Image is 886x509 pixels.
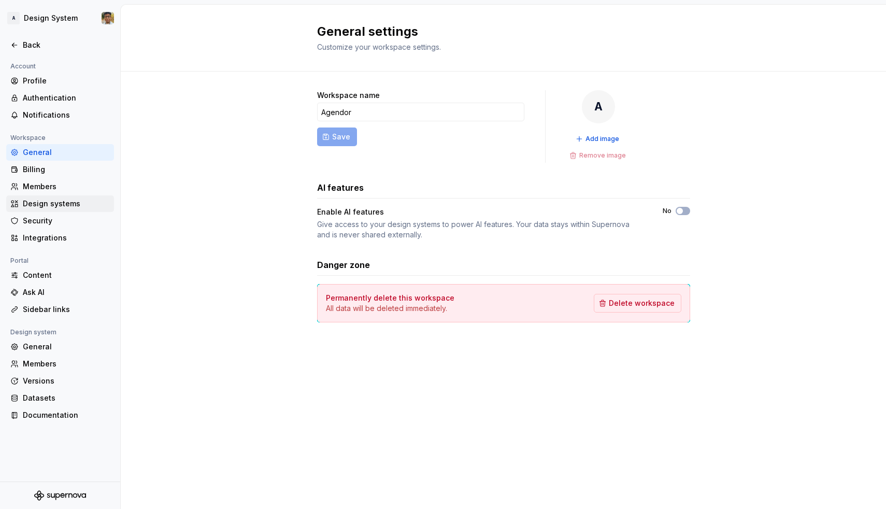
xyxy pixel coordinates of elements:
a: Integrations [6,230,114,246]
a: Authentication [6,90,114,106]
a: Datasets [6,390,114,406]
a: Content [6,267,114,284]
div: Ask AI [23,287,110,298]
div: Integrations [23,233,110,243]
div: Back [23,40,110,50]
p: All data will be deleted immediately. [326,303,454,314]
img: Andy [102,12,114,24]
h3: AI features [317,181,364,194]
div: Account [6,60,40,73]
div: Datasets [23,393,110,403]
div: General [23,147,110,158]
button: ADesign SystemAndy [2,7,118,30]
span: Customize your workspace settings. [317,43,441,51]
div: Versions [23,376,110,386]
div: Portal [6,254,33,267]
a: Members [6,178,114,195]
a: Members [6,356,114,372]
a: Billing [6,161,114,178]
div: Notifications [23,110,110,120]
a: General [6,338,114,355]
h4: Permanently delete this workspace [326,293,454,303]
div: Documentation [23,410,110,420]
div: Content [23,270,110,280]
div: Billing [23,164,110,175]
label: No [663,207,671,215]
a: Ask AI [6,284,114,301]
div: A [582,90,615,123]
h2: General settings [317,23,678,40]
a: Profile [6,73,114,89]
h3: Danger zone [317,259,370,271]
a: Back [6,37,114,53]
a: Notifications [6,107,114,123]
a: Security [6,213,114,229]
button: Add image [573,132,624,146]
a: Versions [6,373,114,389]
button: Delete workspace [594,294,681,313]
div: Members [23,181,110,192]
span: Add image [585,135,619,143]
div: Design system [6,326,61,338]
div: Design System [24,13,78,23]
span: Delete workspace [609,298,675,308]
a: Sidebar links [6,301,114,318]
a: Documentation [6,407,114,423]
div: Design systems [23,199,110,209]
div: General [23,342,110,352]
a: General [6,144,114,161]
div: Sidebar links [23,304,110,315]
div: Authentication [23,93,110,103]
div: Profile [23,76,110,86]
div: A [7,12,20,24]
div: Workspace [6,132,50,144]
label: Workspace name [317,90,380,101]
a: Design systems [6,195,114,212]
div: Enable AI features [317,207,384,217]
div: Give access to your design systems to power AI features. Your data stays within Supernova and is ... [317,219,644,240]
div: Security [23,216,110,226]
svg: Supernova Logo [34,490,86,501]
div: Members [23,359,110,369]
